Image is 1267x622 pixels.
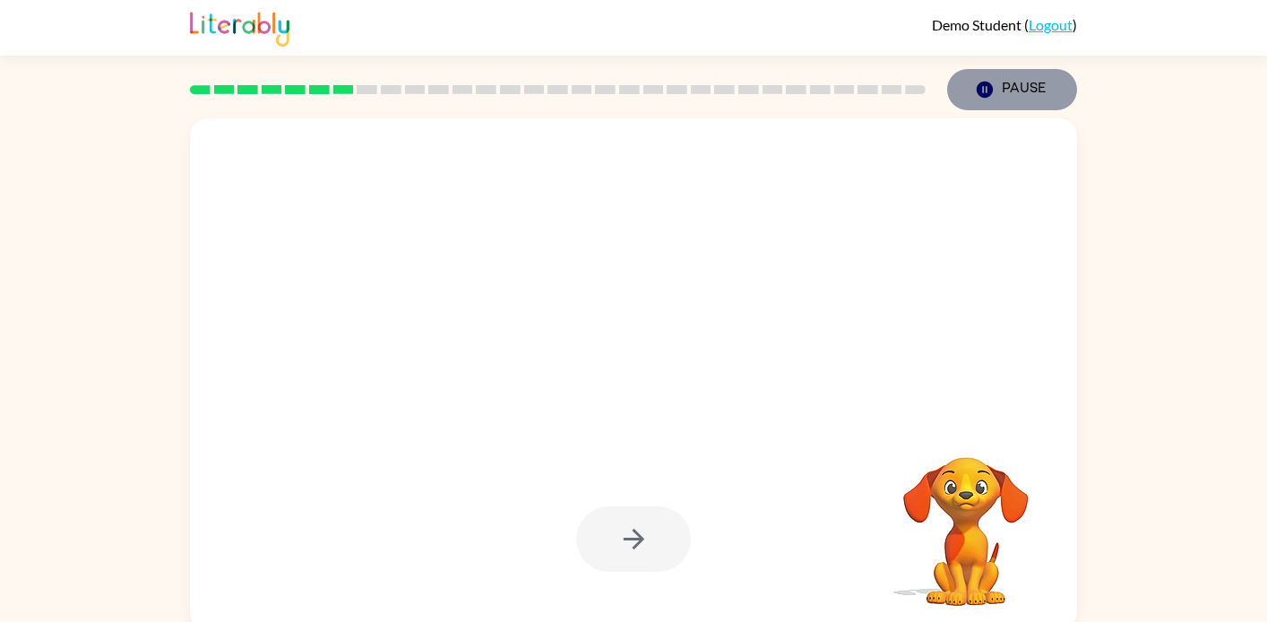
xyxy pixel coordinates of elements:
[876,429,1056,609] video: Your browser must support playing .mp4 files to use Literably. Please try using another browser.
[932,16,1024,33] span: Demo Student
[190,7,289,47] img: Literably
[932,16,1077,33] div: ( )
[1029,16,1073,33] a: Logout
[947,69,1077,110] button: Pause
